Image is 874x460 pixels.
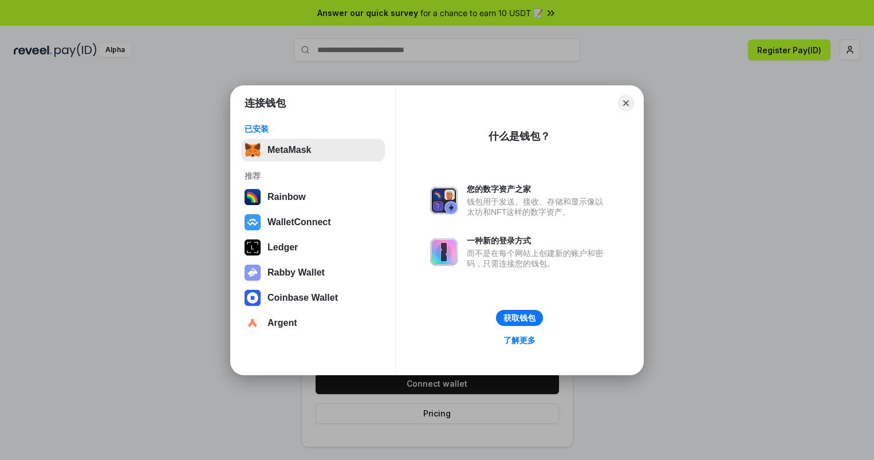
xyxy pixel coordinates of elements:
button: Close [618,95,634,111]
button: Rainbow [241,186,385,209]
div: 推荐 [245,171,381,181]
div: Rabby Wallet [267,268,325,278]
button: MetaMask [241,139,385,162]
button: Rabby Wallet [241,261,385,284]
img: svg+xml,%3Csvg%20xmlns%3D%22http%3A%2F%2Fwww.w3.org%2F2000%2Fsvg%22%20fill%3D%22none%22%20viewBox... [430,238,458,266]
div: 已安装 [245,124,381,134]
h1: 连接钱包 [245,96,286,110]
img: svg+xml,%3Csvg%20xmlns%3D%22http%3A%2F%2Fwww.w3.org%2F2000%2Fsvg%22%20fill%3D%22none%22%20viewBox... [245,265,261,281]
button: Argent [241,312,385,335]
button: 获取钱包 [496,310,543,326]
a: 了解更多 [497,333,542,348]
img: svg+xml,%3Csvg%20width%3D%2228%22%20height%3D%2228%22%20viewBox%3D%220%200%2028%2028%22%20fill%3D... [245,214,261,230]
div: Rainbow [267,192,306,202]
div: 您的数字资产之家 [467,184,609,194]
div: 钱包用于发送、接收、存储和显示像以太坊和NFT这样的数字资产。 [467,196,609,217]
button: Ledger [241,236,385,259]
div: 什么是钱包？ [489,129,550,143]
div: 一种新的登录方式 [467,235,609,246]
img: svg+xml,%3Csvg%20xmlns%3D%22http%3A%2F%2Fwww.w3.org%2F2000%2Fsvg%22%20fill%3D%22none%22%20viewBox... [430,187,458,214]
div: 获取钱包 [503,313,536,323]
button: WalletConnect [241,211,385,234]
button: Coinbase Wallet [241,286,385,309]
img: svg+xml,%3Csvg%20width%3D%2228%22%20height%3D%2228%22%20viewBox%3D%220%200%2028%2028%22%20fill%3D... [245,315,261,331]
div: 而不是在每个网站上创建新的账户和密码，只需连接您的钱包。 [467,248,609,269]
div: WalletConnect [267,217,331,227]
div: Argent [267,318,297,328]
img: svg+xml,%3Csvg%20width%3D%2228%22%20height%3D%2228%22%20viewBox%3D%220%200%2028%2028%22%20fill%3D... [245,290,261,306]
div: Ledger [267,242,298,253]
img: svg+xml,%3Csvg%20xmlns%3D%22http%3A%2F%2Fwww.w3.org%2F2000%2Fsvg%22%20width%3D%2228%22%20height%3... [245,239,261,255]
div: MetaMask [267,145,311,155]
img: svg+xml,%3Csvg%20width%3D%22120%22%20height%3D%22120%22%20viewBox%3D%220%200%20120%20120%22%20fil... [245,189,261,205]
div: 了解更多 [503,335,536,345]
img: svg+xml,%3Csvg%20fill%3D%22none%22%20height%3D%2233%22%20viewBox%3D%220%200%2035%2033%22%20width%... [245,142,261,158]
div: Coinbase Wallet [267,293,338,303]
